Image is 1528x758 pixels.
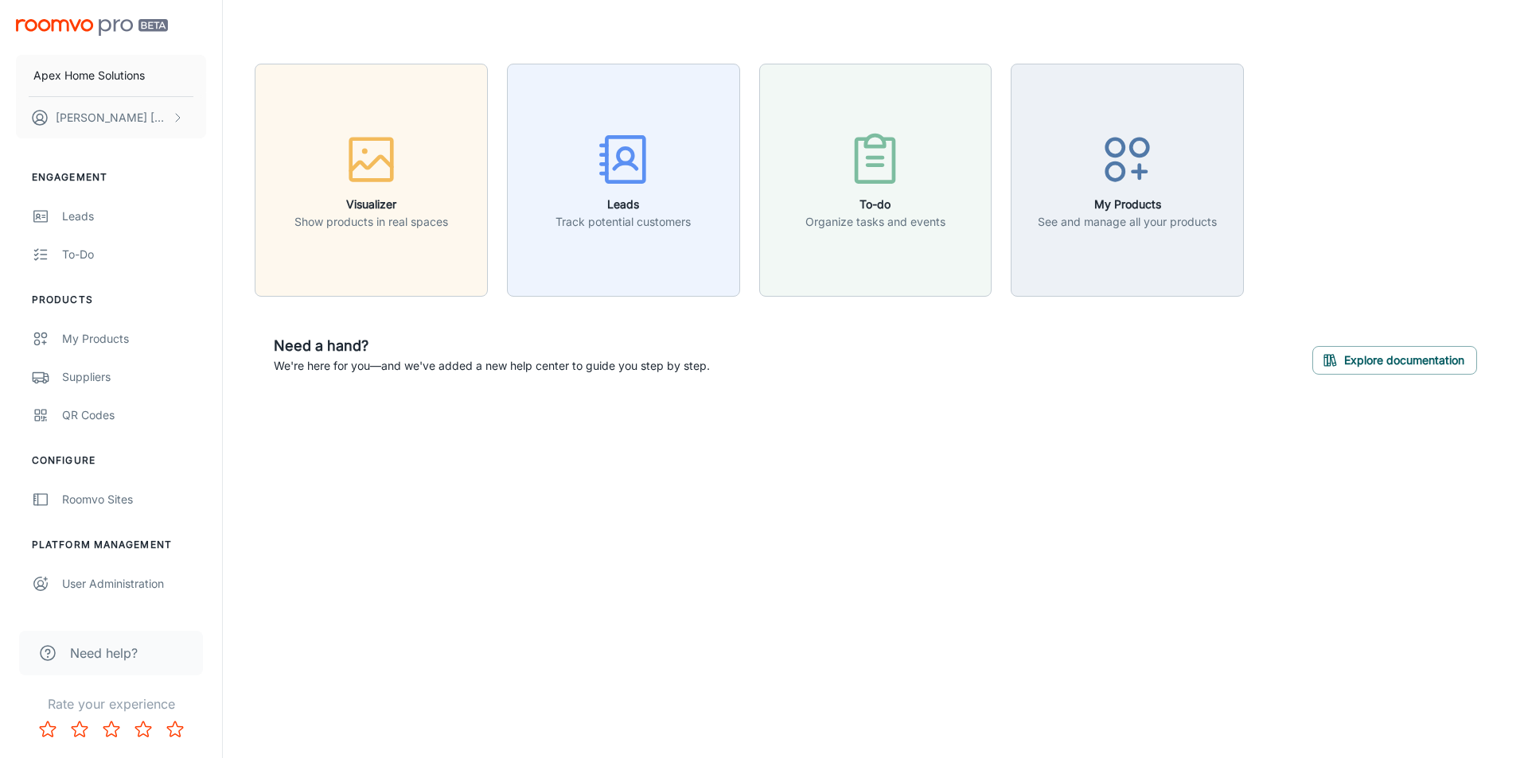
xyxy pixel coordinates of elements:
[1312,346,1477,375] button: Explore documentation
[507,171,740,187] a: LeadsTrack potential customers
[294,196,448,213] h6: Visualizer
[805,196,945,213] h6: To-do
[16,55,206,96] button: Apex Home Solutions
[33,67,145,84] p: Apex Home Solutions
[255,64,488,297] button: VisualizerShow products in real spaces
[274,357,710,375] p: We're here for you—and we've added a new help center to guide you step by step.
[62,406,206,424] div: QR Codes
[1038,196,1217,213] h6: My Products
[62,246,206,263] div: To-do
[294,213,448,231] p: Show products in real spaces
[555,196,691,213] h6: Leads
[759,64,992,297] button: To-doOrganize tasks and events
[805,213,945,231] p: Organize tasks and events
[555,213,691,231] p: Track potential customers
[1011,171,1244,187] a: My ProductsSee and manage all your products
[56,109,168,126] p: [PERSON_NAME] [PERSON_NAME]
[1312,351,1477,367] a: Explore documentation
[16,19,168,36] img: Roomvo PRO Beta
[62,330,206,348] div: My Products
[274,335,710,357] h6: Need a hand?
[507,64,740,297] button: LeadsTrack potential customers
[1011,64,1244,297] button: My ProductsSee and manage all your products
[16,97,206,138] button: [PERSON_NAME] [PERSON_NAME]
[62,208,206,225] div: Leads
[62,368,206,386] div: Suppliers
[759,171,992,187] a: To-doOrganize tasks and events
[1038,213,1217,231] p: See and manage all your products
